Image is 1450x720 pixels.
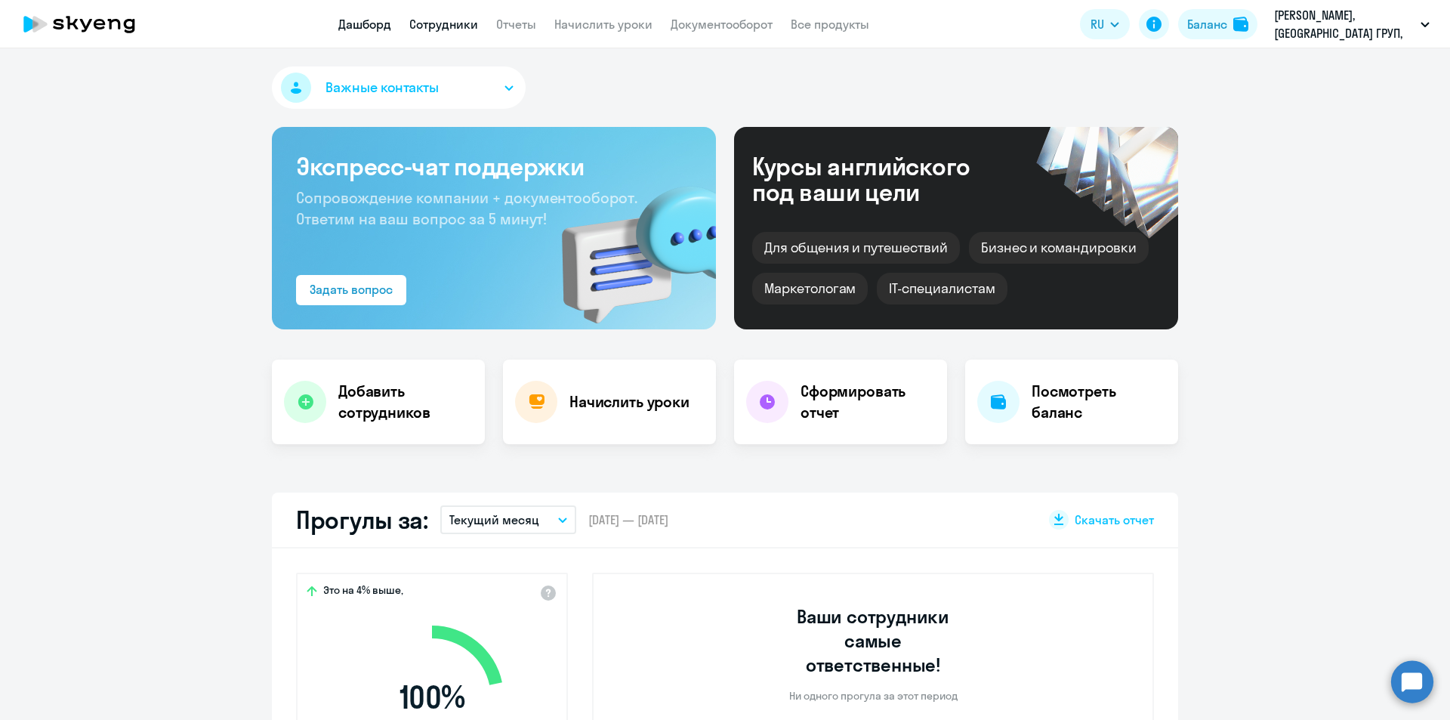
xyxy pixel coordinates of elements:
p: Текущий месяц [449,511,539,529]
h4: Начислить уроки [569,391,690,413]
img: balance [1233,17,1248,32]
h3: Ваши сотрудники самые ответственные! [776,604,970,677]
div: Курсы английского под ваши цели [752,153,1010,205]
a: Отчеты [496,17,536,32]
h3: Экспресс-чат поддержки [296,151,692,181]
button: RU [1080,9,1130,39]
div: Бизнес и командировки [969,232,1149,264]
button: [PERSON_NAME], [GEOGRAPHIC_DATA] ГРУП, ООО [1266,6,1437,42]
div: Маркетологам [752,273,868,304]
span: 100 % [345,679,519,715]
h4: Сформировать отчет [801,381,935,423]
button: Важные контакты [272,66,526,109]
button: Балансbalance [1178,9,1257,39]
span: RU [1091,15,1104,33]
span: Скачать отчет [1075,511,1154,528]
button: Задать вопрос [296,275,406,305]
a: Документооборот [671,17,773,32]
button: Текущий месяц [440,505,576,534]
p: [PERSON_NAME], [GEOGRAPHIC_DATA] ГРУП, ООО [1274,6,1415,42]
h2: Прогулы за: [296,505,428,535]
a: Дашборд [338,17,391,32]
img: bg-img [540,159,716,329]
a: Начислить уроки [554,17,652,32]
span: Сопровождение компании + документооборот. Ответим на ваш вопрос за 5 минут! [296,188,637,228]
span: Важные контакты [325,78,439,97]
div: IT-специалистам [877,273,1007,304]
h4: Добавить сотрудников [338,381,473,423]
h4: Посмотреть баланс [1032,381,1166,423]
div: Для общения и путешествий [752,232,960,264]
span: Это на 4% выше, [323,583,403,601]
p: Ни одного прогула за этот период [789,689,958,703]
span: [DATE] — [DATE] [588,511,668,528]
a: Сотрудники [409,17,478,32]
div: Баланс [1187,15,1227,33]
a: Все продукты [791,17,869,32]
div: Задать вопрос [310,280,393,298]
